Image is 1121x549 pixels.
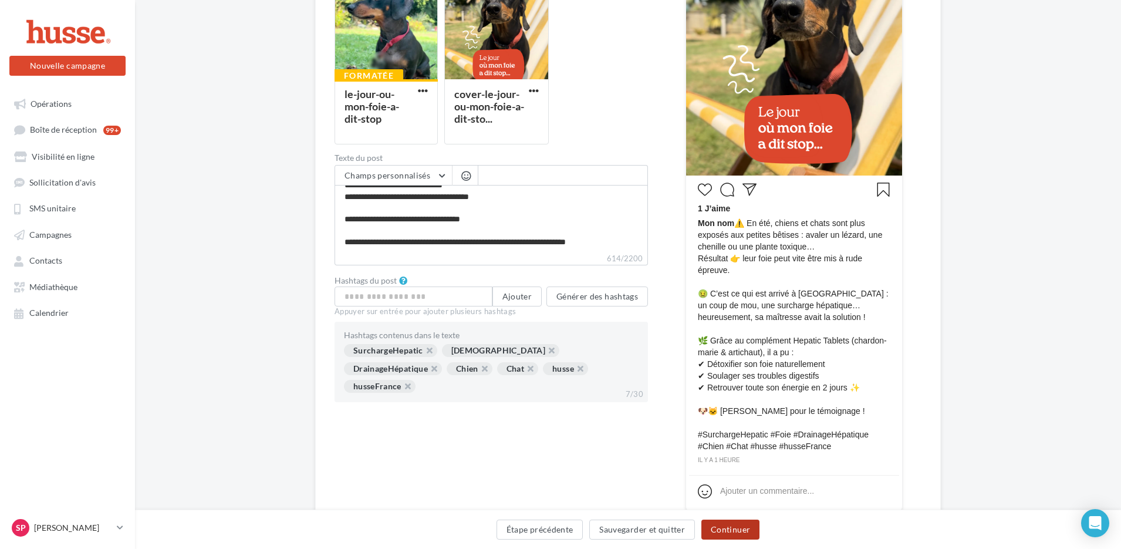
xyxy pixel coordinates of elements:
[335,154,648,162] label: Texte du post
[589,520,695,540] button: Sauvegarder et quitter
[1081,509,1109,537] div: Open Intercom Messenger
[30,125,97,135] span: Boîte de réception
[454,87,524,125] div: cover-le-jour-ou-mon-foie-a-dit-sto...
[29,282,77,292] span: Médiathèque
[29,308,69,318] span: Calendrier
[447,362,492,375] div: Chien
[698,455,890,466] div: il y a 1 heure
[720,183,734,197] svg: Commenter
[335,166,452,186] button: Champs personnalisés
[7,224,128,245] a: Campagnes
[7,119,128,140] a: Boîte de réception99+
[31,99,72,109] span: Opérations
[7,171,128,193] a: Sollicitation d'avis
[698,218,734,228] span: Mon nom
[344,331,639,339] div: Hashtags contenus dans le texte
[497,520,583,540] button: Étape précédente
[876,183,890,197] svg: Enregistrer
[9,517,126,539] a: Sp [PERSON_NAME]
[335,69,403,82] div: Formatée
[344,380,416,393] div: husseFrance
[7,250,128,271] a: Contacts
[546,287,648,307] button: Générer des hashtags
[29,204,76,214] span: SMS unitaire
[32,151,94,161] span: Visibilité en ligne
[7,302,128,323] a: Calendrier
[701,520,759,540] button: Continuer
[720,485,814,497] div: Ajouter un commentaire...
[335,252,648,265] label: 614/2200
[9,56,126,76] button: Nouvelle campagne
[698,217,890,452] span: ⚠️ En été, chiens et chats sont plus exposés aux petites bêtises : avaler un lézard, une chenille...
[29,256,62,266] span: Contacts
[335,307,648,317] div: Appuyer sur entrée pour ajouter plusieurs hashtags
[344,344,437,357] div: SurchargeHepatic
[29,230,72,240] span: Campagnes
[34,522,112,534] p: [PERSON_NAME]
[16,522,26,534] span: Sp
[497,362,538,375] div: Chat
[103,126,121,135] div: 99+
[698,203,890,217] div: 1 J’aime
[345,87,399,125] div: le-jour-ou-mon-foie-a-dit-stop
[344,362,442,375] div: DrainageHépatique
[742,183,757,197] svg: Partager la publication
[345,170,430,180] span: Champs personnalisés
[543,362,588,375] div: husse
[621,387,648,402] div: 7/30
[442,344,559,357] div: [DEMOGRAPHIC_DATA]
[7,197,128,218] a: SMS unitaire
[335,277,397,285] label: Hashtags du post
[7,276,128,297] a: Médiathèque
[29,177,96,187] span: Sollicitation d'avis
[7,146,128,167] a: Visibilité en ligne
[698,183,712,197] svg: J’aime
[7,93,128,114] a: Opérations
[698,484,712,499] svg: Emoji
[492,287,542,307] button: Ajouter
